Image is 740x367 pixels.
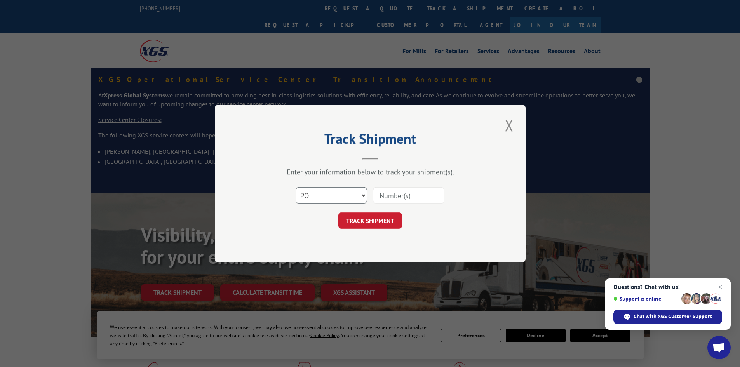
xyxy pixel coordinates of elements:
[254,167,487,176] div: Enter your information below to track your shipment(s).
[613,310,722,324] span: Chat with XGS Customer Support
[338,212,402,229] button: TRACK SHIPMENT
[613,284,722,290] span: Questions? Chat with us!
[613,296,679,302] span: Support is online
[634,313,712,320] span: Chat with XGS Customer Support
[503,115,516,136] button: Close modal
[254,133,487,148] h2: Track Shipment
[707,336,731,359] a: Open chat
[373,187,444,204] input: Number(s)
